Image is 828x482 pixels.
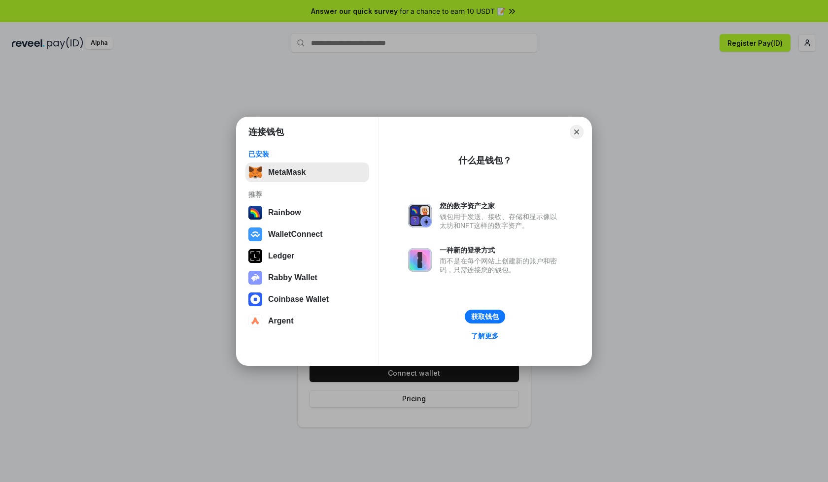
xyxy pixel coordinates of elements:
[248,271,262,285] img: svg+xml,%3Csvg%20xmlns%3D%22http%3A%2F%2Fwww.w3.org%2F2000%2Fsvg%22%20fill%3D%22none%22%20viewBox...
[268,295,329,304] div: Coinbase Wallet
[248,190,366,199] div: 推荐
[248,227,262,241] img: svg+xml,%3Csvg%20width%3D%2228%22%20height%3D%2228%22%20viewBox%3D%220%200%2028%2028%22%20fill%3D...
[245,162,369,182] button: MetaMask
[248,126,284,138] h1: 连接钱包
[248,292,262,306] img: svg+xml,%3Csvg%20width%3D%2228%22%20height%3D%2228%22%20viewBox%3D%220%200%2028%2028%22%20fill%3D...
[408,248,432,272] img: svg+xml,%3Csvg%20xmlns%3D%22http%3A%2F%2Fwww.w3.org%2F2000%2Fsvg%22%20fill%3D%22none%22%20viewBox...
[268,168,306,177] div: MetaMask
[440,201,562,210] div: 您的数字资产之家
[440,246,562,255] div: 一种新的登录方式
[440,257,562,274] div: 而不是在每个网站上创建新的账户和密码，只需连接您的钱包。
[245,268,369,288] button: Rabby Wallet
[248,165,262,179] img: svg+xml,%3Csvg%20fill%3D%22none%22%20height%3D%2233%22%20viewBox%3D%220%200%2035%2033%22%20width%...
[248,249,262,263] img: svg+xml,%3Csvg%20xmlns%3D%22http%3A%2F%2Fwww.w3.org%2F2000%2Fsvg%22%20width%3D%2228%22%20height%3...
[248,150,366,159] div: 已安装
[245,311,369,331] button: Argent
[465,310,505,323] button: 获取钱包
[245,246,369,266] button: Ledger
[268,252,294,260] div: Ledger
[248,314,262,328] img: svg+xml,%3Csvg%20width%3D%2228%22%20height%3D%2228%22%20viewBox%3D%220%200%2028%2028%22%20fill%3D...
[245,225,369,244] button: WalletConnect
[245,203,369,223] button: Rainbow
[245,289,369,309] button: Coinbase Wallet
[268,273,317,282] div: Rabby Wallet
[268,317,294,325] div: Argent
[570,125,584,139] button: Close
[268,208,301,217] div: Rainbow
[458,155,512,166] div: 什么是钱包？
[440,212,562,230] div: 钱包用于发送、接收、存储和显示像以太坊和NFT这样的数字资产。
[465,329,505,342] a: 了解更多
[408,204,432,227] img: svg+xml,%3Csvg%20xmlns%3D%22http%3A%2F%2Fwww.w3.org%2F2000%2Fsvg%22%20fill%3D%22none%22%20viewBox...
[248,206,262,220] img: svg+xml,%3Csvg%20width%3D%22120%22%20height%3D%22120%22%20viewBox%3D%220%200%20120%20120%22%20fil...
[268,230,323,239] div: WalletConnect
[471,312,499,321] div: 获取钱包
[471,331,499,340] div: 了解更多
